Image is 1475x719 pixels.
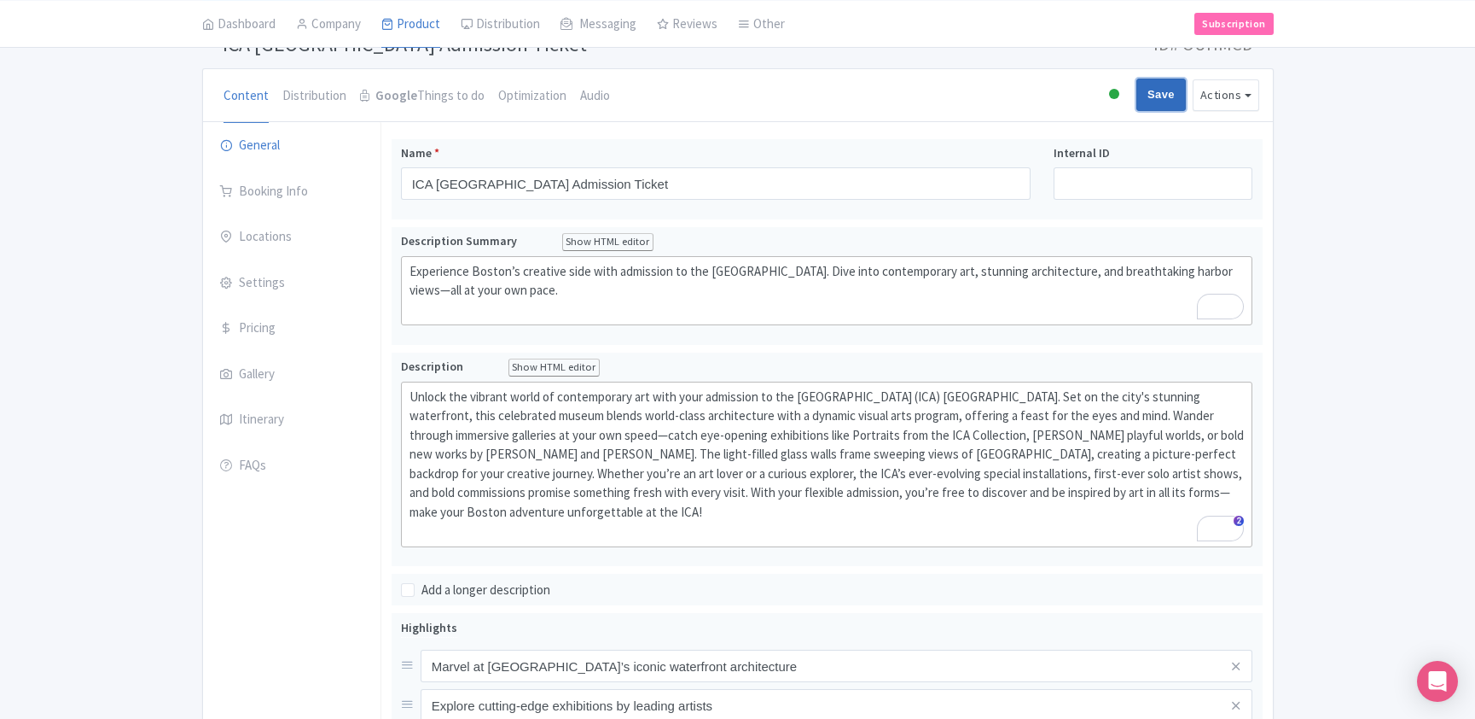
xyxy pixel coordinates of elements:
a: Audio [580,69,610,124]
div: Show HTML editor [562,233,654,251]
a: Pricing [203,305,380,353]
span: Description Summary [401,233,520,248]
button: Actions [1193,79,1259,111]
div: Show HTML editor [508,359,601,377]
span: Highlights [401,620,457,635]
a: Gallery [203,351,380,399]
a: Locations [203,213,380,261]
a: Subscription [1194,12,1273,34]
a: Itinerary [203,396,380,444]
div: Active [1106,82,1123,108]
a: Optimization [498,69,566,124]
span: Name [401,145,432,161]
span: Internal ID [1054,145,1110,161]
trix-editor: To enrich screen reader interactions, please activate Accessibility in Grammarly extension settings [401,256,1253,326]
a: General [203,122,380,170]
a: Distribution [282,69,346,124]
input: Save [1136,79,1186,111]
a: Content [224,69,269,124]
a: GoogleThings to do [360,69,485,124]
div: Experience Boston’s creative side with admission to the [GEOGRAPHIC_DATA]. Dive into contemporary... [409,262,1245,320]
div: Open Intercom Messenger [1417,661,1458,702]
div: Unlock the vibrant world of contemporary art with your admission to the [GEOGRAPHIC_DATA] (ICA) [... [409,388,1245,541]
a: Settings [203,260,380,307]
span: Add a longer description [421,582,550,598]
a: FAQs [203,442,380,490]
a: Booking Info [203,168,380,216]
strong: Google [375,86,417,106]
span: Description [401,359,466,374]
span: ICA [GEOGRAPHIC_DATA] Admission Ticket [223,31,587,57]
